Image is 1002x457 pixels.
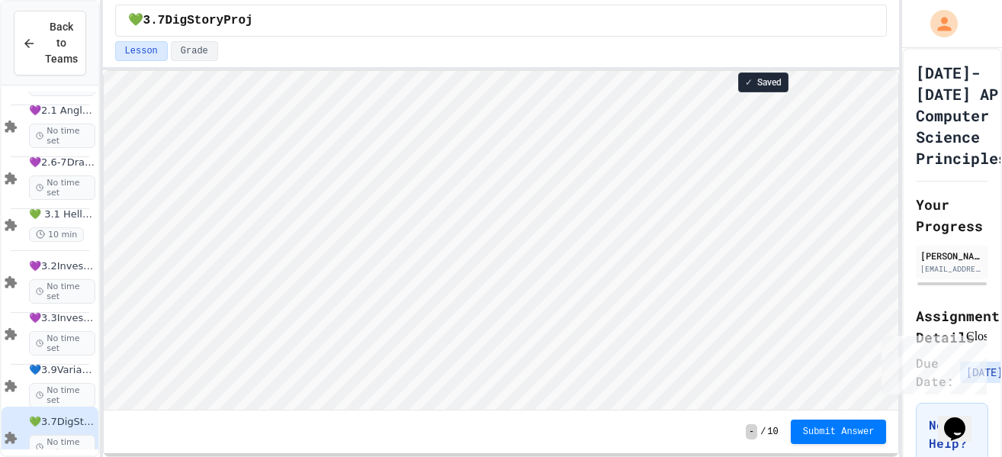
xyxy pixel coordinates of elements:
[29,124,95,148] span: No time set
[128,11,253,30] span: 💚3.7DigStoryProj
[791,420,887,444] button: Submit Answer
[29,312,95,325] span: 💜3.3InvestigateCreateVars(A:GraphOrg)
[916,305,988,348] h2: Assignment Details
[938,396,987,442] iframe: chat widget
[29,227,84,242] span: 10 min
[45,19,78,67] span: Back to Teams
[757,76,782,89] span: Saved
[920,249,984,262] div: [PERSON_NAME]
[29,279,95,304] span: No time set
[745,76,753,89] span: ✓
[14,11,86,76] button: Back to Teams
[803,426,875,438] span: Submit Answer
[29,175,95,200] span: No time set
[29,383,95,407] span: No time set
[767,426,778,438] span: 10
[29,331,95,356] span: No time set
[29,260,95,273] span: 💜3.2InvestigateCreateVars
[29,364,95,377] span: 💙3.9Variables&ArithmeticOp
[104,71,899,410] iframe: Snap! Programming Environment
[914,6,962,41] div: My Account
[746,424,757,439] span: -
[29,416,95,429] span: 💚3.7DigStoryProj
[920,263,984,275] div: [EMAIL_ADDRESS][DOMAIN_NAME]
[29,156,95,169] span: 💜2.6-7DrawInternet
[171,41,218,61] button: Grade
[29,208,95,221] span: 💚 3.1 Hello World
[875,330,987,394] iframe: chat widget
[929,416,975,452] h3: Need Help?
[760,426,766,438] span: /
[916,194,988,237] h2: Your Progress
[115,41,168,61] button: Lesson
[6,6,105,97] div: Chat with us now!Close
[29,105,95,117] span: 💜2.1 AngleExperiments2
